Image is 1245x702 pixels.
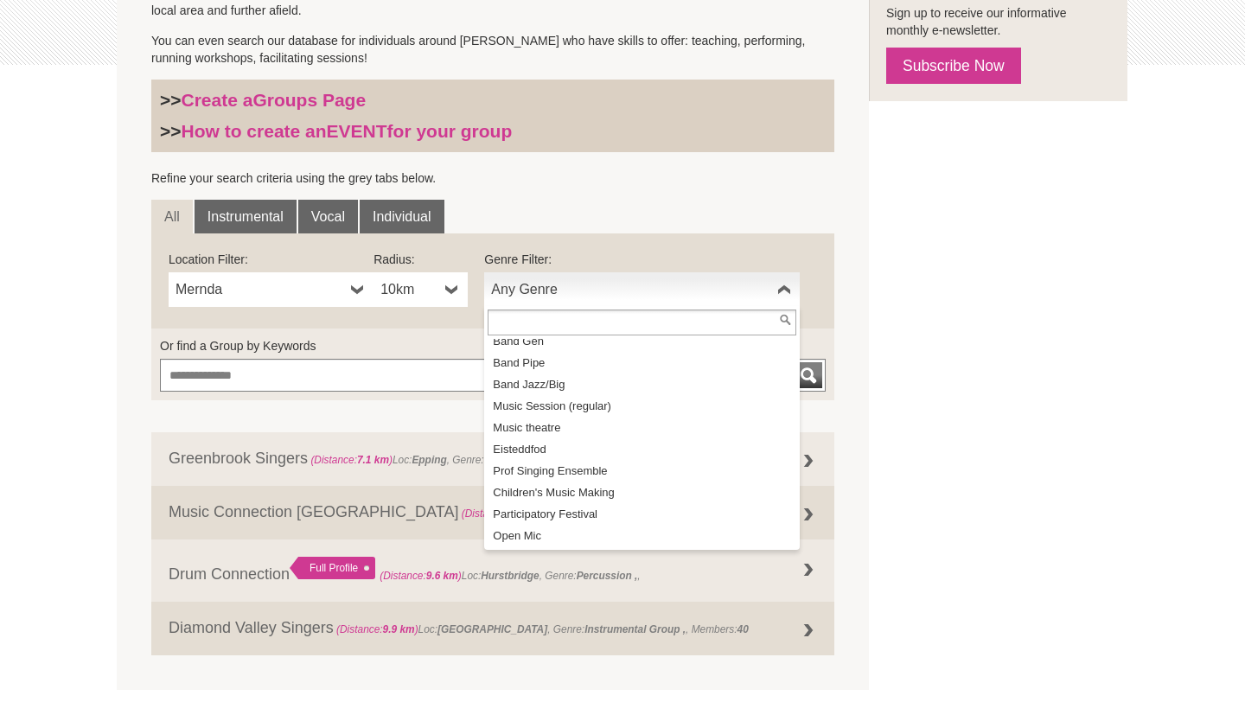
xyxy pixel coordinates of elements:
a: Greenbrook Singers (Distance:7.1 km)Loc:Epping, Genre:Singing Group ,, [151,432,834,486]
span: Loc: , Genre: , [380,570,640,582]
strong: EVENT [327,121,387,141]
span: Mernda [176,279,344,300]
strong: 7.1 km [357,454,389,466]
li: Band Jazz/Big [488,373,800,395]
strong: Epping [412,454,446,466]
li: Music theatre [488,417,800,438]
span: 10km [380,279,438,300]
a: Instrumental [195,200,297,234]
h3: >> [160,89,826,112]
a: Drum Connection Full Profile (Distance:9.6 km)Loc:Hurstbridge, Genre:Percussion ,, [151,539,834,602]
a: Mernda [169,272,373,307]
span: Any Genre [491,279,770,300]
strong: Groups Page [252,90,366,110]
span: Loc: , Genre: , [458,507,798,520]
a: Diamond Valley Singers (Distance:9.9 km)Loc:[GEOGRAPHIC_DATA], Genre:Instrumental Group ,, Member... [151,602,834,655]
strong: 40 [737,623,749,635]
li: Children's Music Making [488,482,800,503]
li: Open Mic [488,525,800,546]
strong: [GEOGRAPHIC_DATA] [437,623,547,635]
p: Refine your search criteria using the grey tabs below. [151,169,834,187]
a: Subscribe Now [886,48,1021,84]
a: All [151,200,193,234]
label: Location Filter: [169,251,373,268]
li: Participatory Festival [488,503,800,525]
li: Prof Singing Ensemble [488,460,800,482]
a: Create aGroups Page [182,90,367,110]
strong: Hurstbridge [481,570,539,582]
strong: Percussion , [577,570,638,582]
label: Genre Filter: [484,251,800,268]
a: 10km [373,272,468,307]
li: Eisteddfod [488,438,800,460]
span: (Distance: ) [380,570,462,582]
span: Loc: , Genre: , [308,454,564,466]
label: Or find a Group by Keywords [160,337,826,354]
a: Vocal [298,200,358,234]
a: Any Genre [484,272,800,307]
li: Band Gen [488,330,800,352]
a: Music Connection [GEOGRAPHIC_DATA] (Distance:9.4 km)Loc:[GEOGRAPHIC_DATA], Genre:Class Workshop ,, [151,486,834,539]
li: Band Pipe [488,352,800,373]
li: Music Session (regular) [488,395,800,417]
span: Loc: , Genre: , Members: [334,623,749,635]
h3: >> [160,120,826,143]
div: Full Profile [290,557,375,579]
strong: 9.9 km [383,623,415,635]
label: Radius: [373,251,468,268]
strong: Instrumental Group , [584,623,686,635]
span: (Distance: ) [462,507,544,520]
p: You can even search our database for individuals around [PERSON_NAME] who have skills to offer: t... [151,32,834,67]
p: Sign up to receive our informative monthly e-newsletter. [886,4,1110,39]
span: (Distance: ) [310,454,393,466]
span: (Distance: ) [336,623,418,635]
a: How to create anEVENTfor your group [182,121,513,141]
a: Individual [360,200,444,234]
strong: 9.6 km [426,570,458,582]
